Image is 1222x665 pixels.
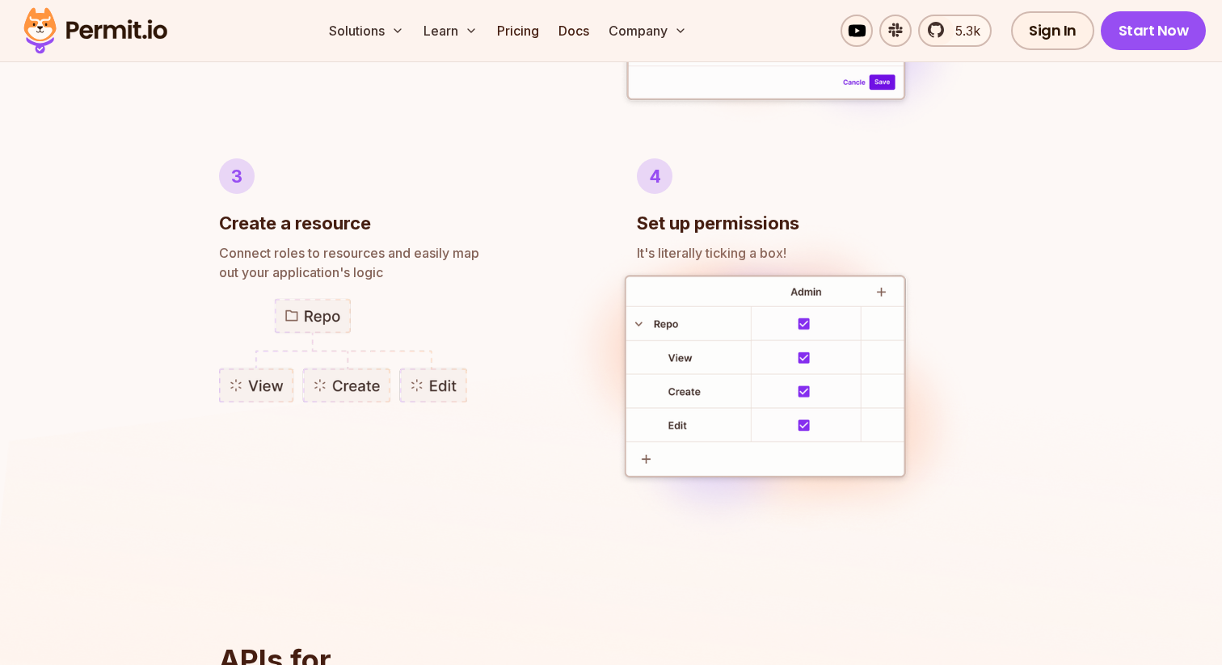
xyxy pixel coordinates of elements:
div: 3 [219,158,255,194]
h3: Set up permissions [637,210,799,237]
a: Sign In [1011,11,1094,50]
h3: Create a resource [219,210,371,237]
div: 4 [637,158,672,194]
button: Learn [417,15,484,47]
img: Permit logo [16,3,175,58]
a: Start Now [1101,11,1207,50]
span: 5.3k [946,21,980,40]
span: Connect roles to resources and easily map [219,243,585,263]
p: out your application's logic [219,243,585,282]
a: Pricing [491,15,546,47]
button: Solutions [322,15,411,47]
a: 5.3k [918,15,992,47]
button: Company [602,15,693,47]
a: Docs [552,15,596,47]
